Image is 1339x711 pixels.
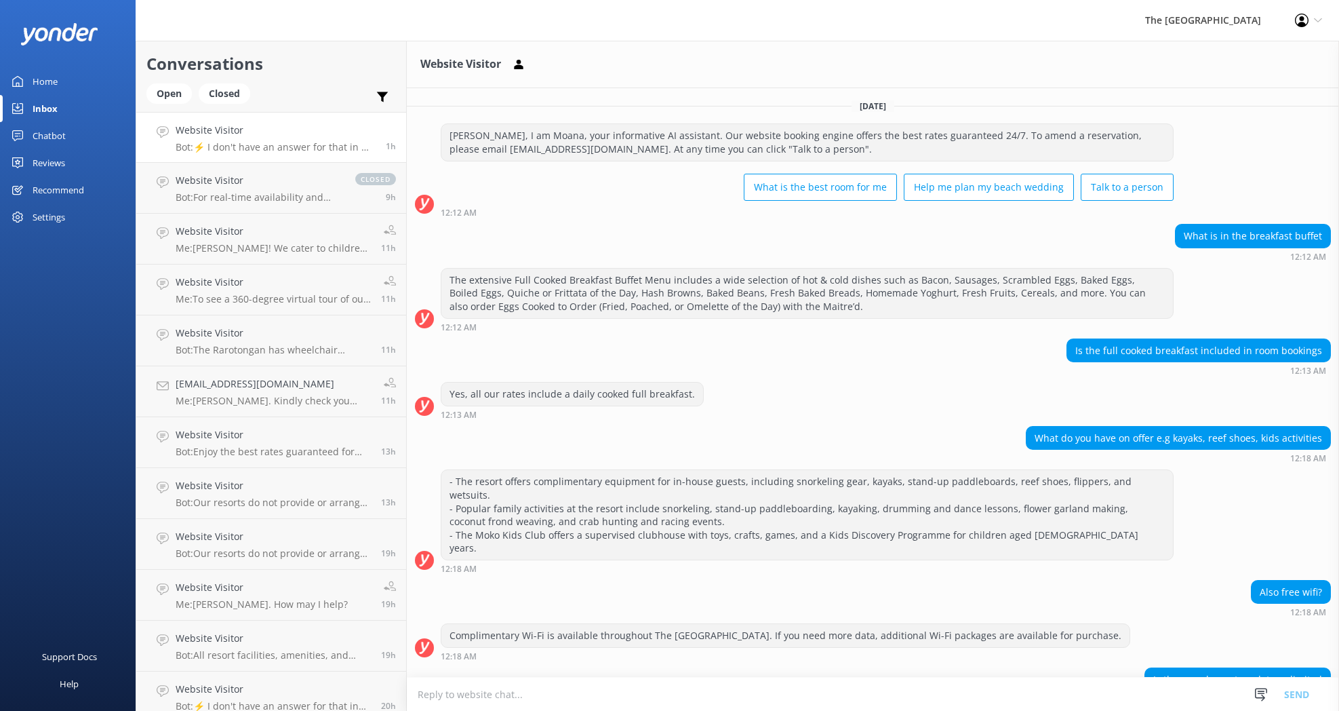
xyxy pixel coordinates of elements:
div: - The resort offers complimentary equipment for in-house guests, including snorkeling gear, kayak... [441,470,1173,560]
p: Bot: ⚡ I don't have an answer for that in my knowledge base. Please try and rephrase your questio... [176,141,376,153]
h4: Website Visitor [176,478,371,493]
div: Recommend [33,176,84,204]
a: [EMAIL_ADDRESS][DOMAIN_NAME]Me:[PERSON_NAME]. Kindly check you inbox as I have sent you an email ... [136,366,406,417]
p: Me: To see a 360-degree virtual tour of our rooms, please visit [URL][DOMAIN_NAME] [176,293,371,305]
div: The extensive Full Cooked Breakfast Buffet Menu includes a wide selection of hot & cold dishes su... [441,269,1173,318]
div: Inbox [33,95,58,122]
span: Oct 07 2025 03:35pm (UTC -10:00) Pacific/Honolulu [381,547,396,559]
button: What is the best room for me [744,174,897,201]
span: Oct 07 2025 03:04pm (UTC -10:00) Pacific/Honolulu [381,649,396,661]
div: Also free wifi? [1252,581,1330,604]
div: Oct 08 2025 02:12am (UTC -10:00) Pacific/Honolulu [1175,252,1331,261]
div: What do you have on offer e.g kayaks, reef shoes, kids activities [1026,427,1330,450]
span: closed [355,173,396,185]
div: Oct 08 2025 02:12am (UTC -10:00) Pacific/Honolulu [441,322,1174,332]
h3: Website Visitor [420,56,501,73]
strong: 12:18 AM [441,653,477,661]
span: Oct 08 2025 09:08am (UTC -10:00) Pacific/Honolulu [386,140,396,152]
a: Website VisitorBot:For real-time availability and accommodation bookings, please visit [URL][DOMA... [136,163,406,214]
div: Oct 08 2025 02:18am (UTC -10:00) Pacific/Honolulu [1251,607,1331,617]
h4: Website Visitor [176,275,371,290]
strong: 12:12 AM [441,209,477,217]
span: Oct 07 2025 09:40pm (UTC -10:00) Pacific/Honolulu [381,446,396,457]
button: Talk to a person [1081,174,1174,201]
span: Oct 08 2025 01:39am (UTC -10:00) Pacific/Honolulu [386,191,396,203]
h4: Website Visitor [176,580,348,595]
div: Help [60,670,79,697]
h4: [EMAIL_ADDRESS][DOMAIN_NAME] [176,377,371,391]
a: Website VisitorBot:Our resorts do not provide or arrange transportation services, including airpo... [136,519,406,570]
img: yonder-white-logo.png [20,23,98,45]
div: Oct 08 2025 02:18am (UTC -10:00) Pacific/Honolulu [1026,453,1331,463]
a: Website VisitorBot:Our resorts do not provide or arrange transportation services, including airpo... [136,468,406,519]
span: Oct 07 2025 11:25pm (UTC -10:00) Pacific/Honolulu [381,344,396,355]
span: Oct 07 2025 11:01pm (UTC -10:00) Pacific/Honolulu [381,395,396,406]
p: Me: [PERSON_NAME]. Kindly check you inbox as I have sent you an email regarding your inquiry. For... [176,395,371,407]
p: Bot: For real-time availability and accommodation bookings, please visit [URL][DOMAIN_NAME]. [176,191,342,204]
p: Bot: The Rarotongan has wheelchair accessibility in most areas, but not all rooms are wheelchair ... [176,344,371,356]
a: Closed [199,85,257,100]
div: Support Docs [42,643,97,670]
p: Bot: Enjoy the best rates guaranteed for direct bookings by using Promo Code TRBRL. Book now and ... [176,446,371,458]
a: Website VisitorBot:⚡ I don't have an answer for that in my knowledge base. Please try and rephras... [136,112,406,163]
h2: Conversations [146,51,396,77]
div: Is the complementary data unlimited [1145,668,1330,691]
span: Oct 07 2025 11:28pm (UTC -10:00) Pacific/Honolulu [381,293,396,305]
span: Oct 07 2025 11:29pm (UTC -10:00) Pacific/Honolulu [381,242,396,254]
span: Oct 07 2025 03:09pm (UTC -10:00) Pacific/Honolulu [381,598,396,610]
a: Website VisitorMe:To see a 360-degree virtual tour of our rooms, please visit [URL][DOMAIN_NAME]11h [136,265,406,315]
p: Me: [PERSON_NAME]! We cater to children aged [DEMOGRAPHIC_DATA] years inclusive. Children under f... [176,242,371,254]
p: Bot: Our resorts do not provide or arrange transportation services, including airport transfers. ... [176,547,371,560]
div: Oct 08 2025 02:18am (UTC -10:00) Pacific/Honolulu [441,564,1174,573]
span: [DATE] [852,100,894,112]
strong: 12:13 AM [441,411,477,419]
div: [PERSON_NAME], I am Moana, your informative AI assistant. Our website booking engine offers the b... [441,124,1173,160]
div: Oct 08 2025 02:13am (UTC -10:00) Pacific/Honolulu [1066,366,1331,375]
strong: 12:12 AM [1290,253,1326,261]
strong: 12:13 AM [1290,367,1326,375]
h4: Website Visitor [176,427,371,442]
div: Yes, all our rates include a daily cooked full breakfast. [441,383,703,406]
p: Bot: Our resorts do not provide or arrange transportation services, including airport transfers. ... [176,497,371,509]
a: Website VisitorMe:[PERSON_NAME]! We cater to children aged [DEMOGRAPHIC_DATA] years inclusive. Ch... [136,214,406,265]
h4: Website Visitor [176,529,371,544]
div: Chatbot [33,122,66,149]
div: Closed [199,83,250,104]
a: Website VisitorBot:All resort facilities, amenities, and services, including the restaurant, bar,... [136,621,406,672]
div: Is the full cooked breakfast included in room bookings [1067,339,1330,362]
div: Open [146,83,192,104]
a: Open [146,85,199,100]
h4: Website Visitor [176,326,371,341]
strong: 12:18 AM [441,565,477,573]
div: Oct 08 2025 02:12am (UTC -10:00) Pacific/Honolulu [441,208,1174,217]
h4: Website Visitor [176,123,376,138]
a: Website VisitorMe:[PERSON_NAME]. How may I help?19h [136,570,406,621]
div: What is in the breakfast buffet [1176,225,1330,248]
div: Home [33,68,58,95]
h4: Website Visitor [176,224,371,239]
a: Website VisitorBot:The Rarotongan has wheelchair accessibility in most areas, but not all rooms a... [136,315,406,366]
div: Settings [33,204,65,231]
div: Reviews [33,149,65,176]
h4: Website Visitor [176,682,371,697]
p: Me: [PERSON_NAME]. How may I help? [176,598,348,611]
a: Website VisitorBot:Enjoy the best rates guaranteed for direct bookings by using Promo Code TRBRL.... [136,417,406,468]
strong: 12:18 AM [1290,455,1326,463]
button: Help me plan my beach wedding [904,174,1074,201]
strong: 12:18 AM [1290,609,1326,617]
strong: 12:12 AM [441,324,477,332]
div: Oct 08 2025 02:18am (UTC -10:00) Pacific/Honolulu [441,651,1130,661]
span: Oct 07 2025 09:29pm (UTC -10:00) Pacific/Honolulu [381,497,396,508]
p: Bot: All resort facilities, amenities, and services, including the restaurant, bar, pool, sun lou... [176,649,371,661]
h4: Website Visitor [176,631,371,646]
div: Complimentary Wi-Fi is available throughout The [GEOGRAPHIC_DATA]. If you need more data, additio... [441,624,1130,647]
div: Oct 08 2025 02:13am (UTC -10:00) Pacific/Honolulu [441,410,704,419]
h4: Website Visitor [176,173,342,188]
